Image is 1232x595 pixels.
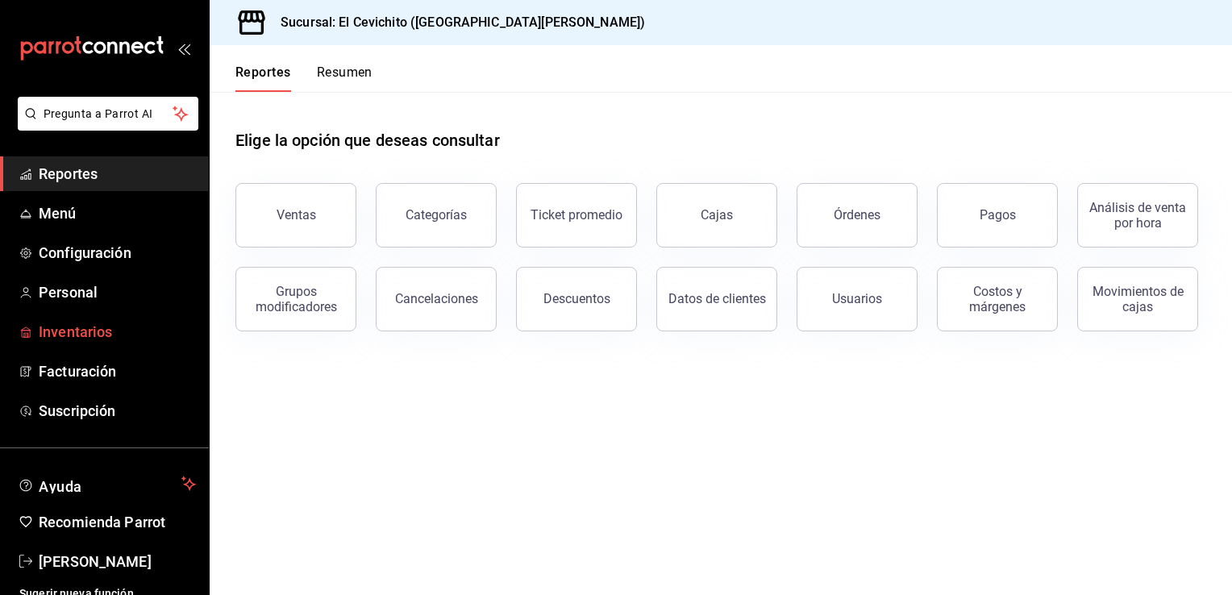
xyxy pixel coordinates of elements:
[797,183,918,248] button: Órdenes
[937,183,1058,248] button: Pagos
[531,207,622,223] div: Ticket promedio
[543,291,610,306] div: Descuentos
[268,13,645,32] h3: Sucursal: El Cevichito ([GEOGRAPHIC_DATA][PERSON_NAME])
[39,474,175,493] span: Ayuda
[39,202,196,224] span: Menú
[39,511,196,533] span: Recomienda Parrot
[235,183,356,248] button: Ventas
[980,207,1016,223] div: Pagos
[39,281,196,303] span: Personal
[834,207,880,223] div: Órdenes
[656,267,777,331] button: Datos de clientes
[516,183,637,248] button: Ticket promedio
[947,284,1047,314] div: Costos y márgenes
[832,291,882,306] div: Usuarios
[39,551,196,572] span: [PERSON_NAME]
[937,267,1058,331] button: Costos y márgenes
[39,360,196,382] span: Facturación
[317,64,373,92] button: Resumen
[668,291,766,306] div: Datos de clientes
[376,267,497,331] button: Cancelaciones
[235,64,291,92] button: Reportes
[39,400,196,422] span: Suscripción
[39,242,196,264] span: Configuración
[1077,267,1198,331] button: Movimientos de cajas
[376,183,497,248] button: Categorías
[235,128,500,152] h1: Elige la opción que deseas consultar
[235,267,356,331] button: Grupos modificadores
[277,207,316,223] div: Ventas
[39,163,196,185] span: Reportes
[11,117,198,134] a: Pregunta a Parrot AI
[797,267,918,331] button: Usuarios
[701,206,734,225] div: Cajas
[18,97,198,131] button: Pregunta a Parrot AI
[395,291,478,306] div: Cancelaciones
[44,106,173,123] span: Pregunta a Parrot AI
[1077,183,1198,248] button: Análisis de venta por hora
[246,284,346,314] div: Grupos modificadores
[235,64,373,92] div: navigation tabs
[39,321,196,343] span: Inventarios
[177,42,190,55] button: open_drawer_menu
[1088,200,1188,231] div: Análisis de venta por hora
[1088,284,1188,314] div: Movimientos de cajas
[656,183,777,248] a: Cajas
[406,207,467,223] div: Categorías
[516,267,637,331] button: Descuentos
